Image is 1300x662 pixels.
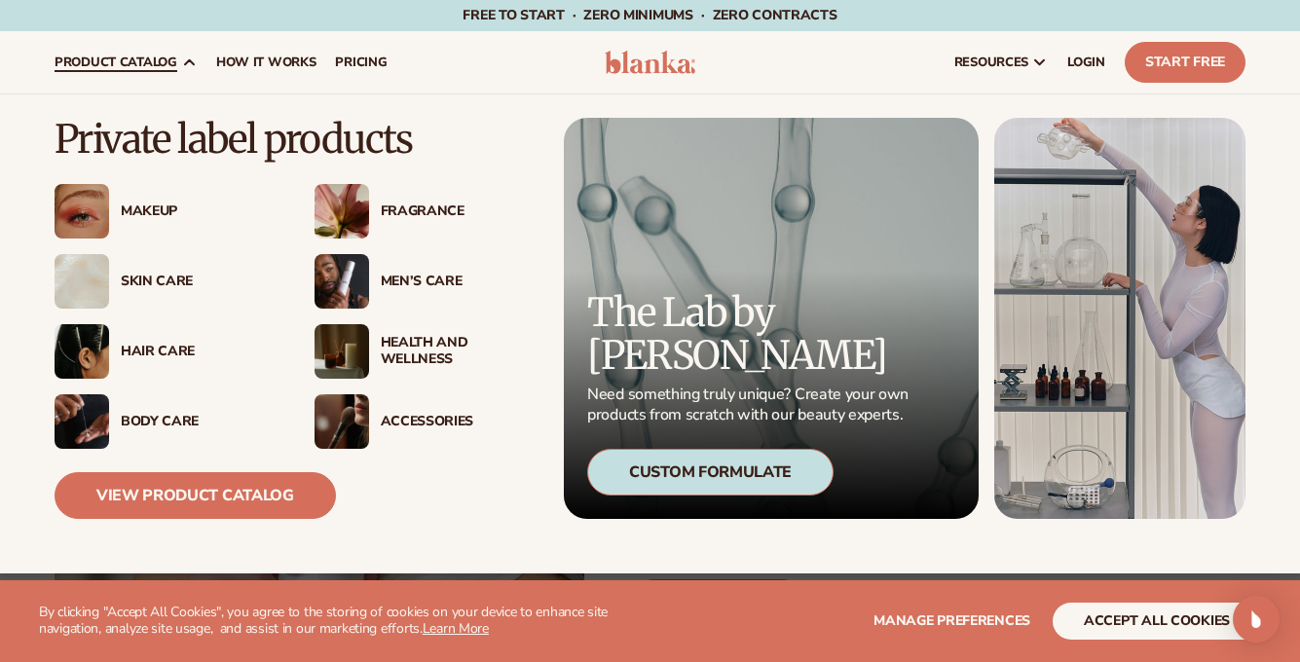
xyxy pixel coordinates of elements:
[381,335,536,368] div: Health And Wellness
[564,118,979,519] a: Microscopic product formula. The Lab by [PERSON_NAME] Need something truly unique? Create your ow...
[605,51,696,74] img: logo
[423,619,489,638] a: Learn More
[587,449,834,496] div: Custom Formulate
[994,118,1245,519] img: Female in lab with equipment.
[55,184,276,239] a: Female with glitter eye makeup. Makeup
[121,414,276,430] div: Body Care
[945,31,1058,93] a: resources
[463,6,836,24] span: Free to start · ZERO minimums · ZERO contracts
[381,274,536,290] div: Men’s Care
[1233,596,1280,643] div: Open Intercom Messenger
[315,184,536,239] a: Pink blooming flower. Fragrance
[587,291,914,377] p: The Lab by [PERSON_NAME]
[315,254,369,309] img: Male holding moisturizer bottle.
[55,55,177,70] span: product catalog
[1125,42,1245,83] a: Start Free
[206,31,326,93] a: How It Works
[1067,55,1105,70] span: LOGIN
[315,254,536,309] a: Male holding moisturizer bottle. Men’s Care
[1053,603,1261,640] button: accept all cookies
[315,324,369,379] img: Candles and incense on table.
[55,324,276,379] a: Female hair pulled back with clips. Hair Care
[381,414,536,430] div: Accessories
[121,274,276,290] div: Skin Care
[315,324,536,379] a: Candles and incense on table. Health And Wellness
[315,394,369,449] img: Female with makeup brush.
[55,394,276,449] a: Male hand applying moisturizer. Body Care
[55,324,109,379] img: Female hair pulled back with clips.
[954,55,1028,70] span: resources
[381,203,536,220] div: Fragrance
[315,394,536,449] a: Female with makeup brush. Accessories
[55,472,336,519] a: View Product Catalog
[216,55,316,70] span: How It Works
[55,254,276,309] a: Cream moisturizer swatch. Skin Care
[325,31,396,93] a: pricing
[1058,31,1115,93] a: LOGIN
[315,184,369,239] img: Pink blooming flower.
[55,254,109,309] img: Cream moisturizer swatch.
[121,344,276,360] div: Hair Care
[587,385,914,425] p: Need something truly unique? Create your own products from scratch with our beauty experts.
[55,118,535,161] p: Private label products
[335,55,387,70] span: pricing
[55,184,109,239] img: Female with glitter eye makeup.
[55,394,109,449] img: Male hand applying moisturizer.
[873,611,1030,630] span: Manage preferences
[39,605,635,638] p: By clicking "Accept All Cookies", you agree to the storing of cookies on your device to enhance s...
[121,203,276,220] div: Makeup
[45,31,206,93] a: product catalog
[873,603,1030,640] button: Manage preferences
